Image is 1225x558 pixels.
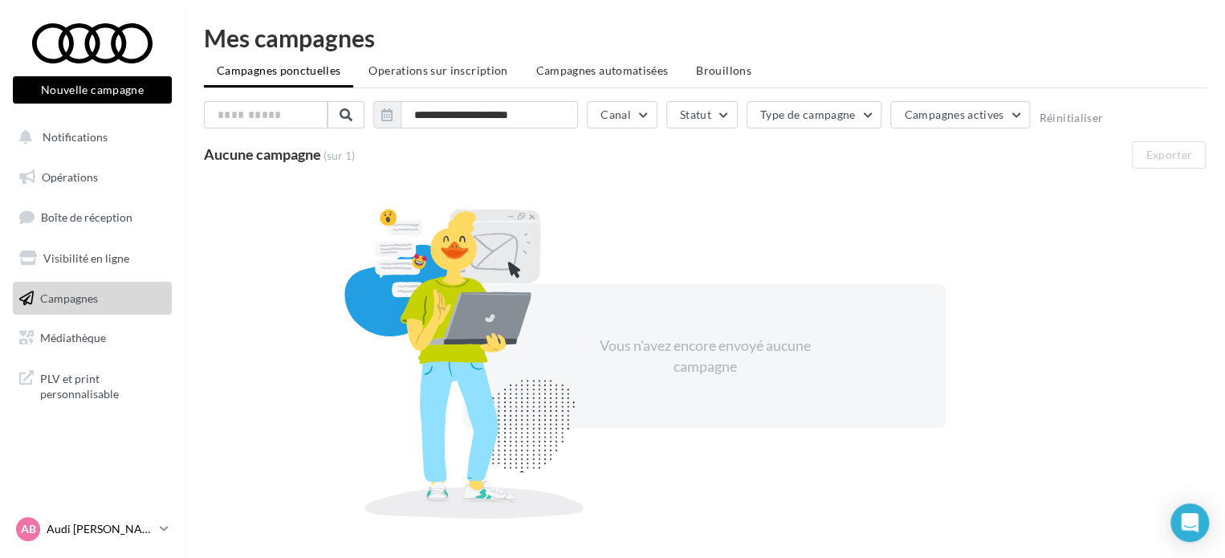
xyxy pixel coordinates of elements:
button: Canal [587,101,657,128]
span: Notifications [43,130,108,144]
span: AB [21,521,36,537]
span: Campagnes automatisées [535,63,668,77]
button: Statut [666,101,738,128]
button: Exporter [1132,141,1206,169]
button: Réinitialiser [1039,112,1103,124]
span: Visibilité en ligne [43,251,129,265]
div: Vous n'avez encore envoyé aucune campagne [567,336,843,377]
button: Nouvelle campagne [13,76,172,104]
a: Opérations [10,161,175,194]
div: Open Intercom Messenger [1170,503,1209,542]
a: PLV et print personnalisable [10,361,175,409]
p: Audi [PERSON_NAME] [47,521,153,537]
span: Campagnes actives [904,108,1003,121]
span: (sur 1) [324,148,355,164]
span: Campagnes [40,291,98,304]
button: Notifications [10,120,169,154]
button: Type de campagne [747,101,882,128]
a: Campagnes [10,282,175,316]
a: AB Audi [PERSON_NAME] [13,514,172,544]
span: Aucune campagne [204,145,321,163]
div: Mes campagnes [204,26,1206,50]
span: Brouillons [696,63,751,77]
span: Boîte de réception [41,210,132,224]
span: Operations sur inscription [368,63,507,77]
a: Médiathèque [10,321,175,355]
span: PLV et print personnalisable [40,368,165,402]
span: Opérations [42,170,98,184]
button: Campagnes actives [890,101,1030,128]
a: Boîte de réception [10,200,175,234]
a: Visibilité en ligne [10,242,175,275]
span: Médiathèque [40,331,106,344]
